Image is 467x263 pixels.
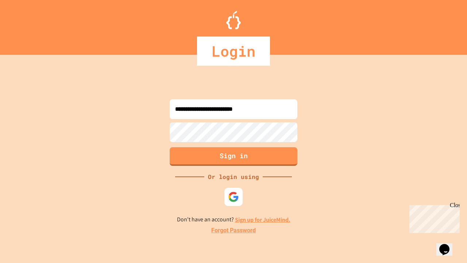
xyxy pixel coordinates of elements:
img: google-icon.svg [228,191,239,202]
iframe: chat widget [436,234,460,256]
a: Forgot Password [211,226,256,235]
iframe: chat widget [406,202,460,233]
div: Or login using [204,172,263,181]
button: Sign in [170,147,297,166]
div: Chat with us now!Close [3,3,50,46]
p: Don't have an account? [177,215,290,224]
img: Logo.svg [226,11,241,29]
a: Sign up for JuiceMind. [235,216,290,224]
div: Login [197,37,270,66]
